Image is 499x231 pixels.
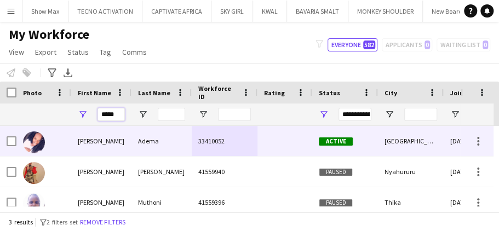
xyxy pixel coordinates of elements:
[385,89,397,97] span: City
[211,1,253,22] button: SKY GIRL
[348,1,423,22] button: MONKEY SHOULDER
[385,109,394,119] button: Open Filter Menu
[319,137,353,146] span: Active
[131,187,192,217] div: Muthoni
[9,47,24,57] span: View
[22,1,68,22] button: Show Max
[23,162,45,184] img: Susan Mbugua
[78,109,88,119] button: Open Filter Menu
[378,126,444,156] div: [GEOGRAPHIC_DATA]
[4,45,28,59] a: View
[192,126,257,156] div: 33410052
[423,1,472,22] button: New Board
[378,157,444,187] div: Nyahururu
[23,131,45,153] img: Susan Adema
[198,109,208,119] button: Open Filter Menu
[138,109,148,119] button: Open Filter Menu
[138,89,170,97] span: Last Name
[131,126,192,156] div: Adema
[61,66,74,79] app-action-btn: Export XLSX
[319,109,329,119] button: Open Filter Menu
[158,108,185,121] input: Last Name Filter Input
[78,216,128,228] button: Remove filters
[192,157,257,187] div: 41559940
[131,157,192,187] div: [PERSON_NAME]
[198,84,238,101] span: Workforce ID
[363,41,375,49] span: 582
[192,187,257,217] div: 41559396
[450,109,460,119] button: Open Filter Menu
[319,89,340,97] span: Status
[35,47,56,57] span: Export
[97,108,125,121] input: First Name Filter Input
[9,26,89,43] span: My Workforce
[319,199,353,207] span: Paused
[71,126,131,156] div: [PERSON_NAME]
[378,187,444,217] div: Thika
[328,38,377,51] button: Everyone582
[31,45,61,59] a: Export
[122,47,147,57] span: Comms
[45,66,59,79] app-action-btn: Advanced filters
[47,218,78,226] span: 2 filters set
[287,1,348,22] button: BAVARIA SMALT
[63,45,93,59] a: Status
[142,1,211,22] button: CAPTIVATE AFRICA
[118,45,151,59] a: Comms
[253,1,287,22] button: KWAL
[68,1,142,22] button: TECNO ACTIVATION
[23,89,42,97] span: Photo
[404,108,437,121] input: City Filter Input
[71,187,131,217] div: [PERSON_NAME]
[264,89,285,97] span: Rating
[23,193,45,215] img: Susan Muthoni
[67,47,89,57] span: Status
[218,108,251,121] input: Workforce ID Filter Input
[95,45,116,59] a: Tag
[450,89,472,97] span: Joined
[100,47,111,57] span: Tag
[71,157,131,187] div: [PERSON_NAME]
[319,168,353,176] span: Paused
[78,89,111,97] span: First Name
